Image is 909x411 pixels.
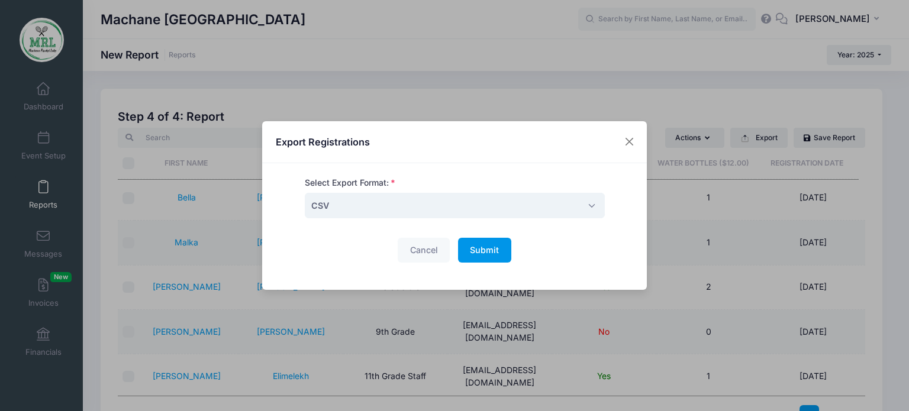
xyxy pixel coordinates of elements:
[276,135,370,149] h4: Export Registrations
[305,193,605,218] span: CSV
[311,199,329,212] span: CSV
[470,245,499,255] span: Submit
[305,177,395,189] label: Select Export Format:
[398,238,450,263] button: Cancel
[458,238,511,263] button: Submit
[619,131,640,153] button: Close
